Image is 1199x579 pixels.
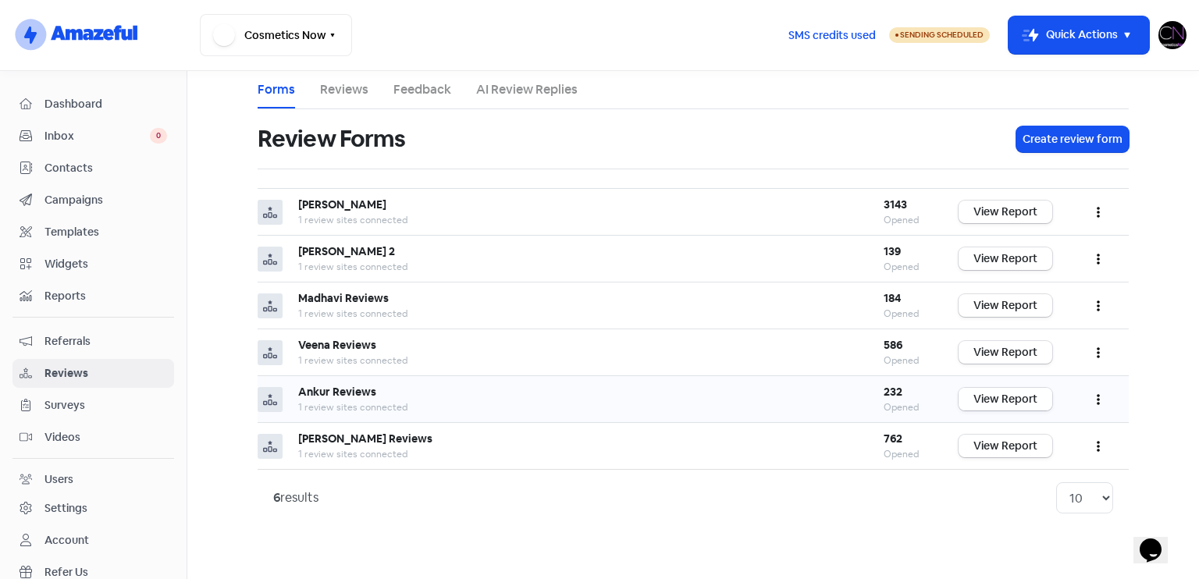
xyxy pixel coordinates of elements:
[273,488,318,507] div: results
[298,244,395,258] b: [PERSON_NAME] 2
[884,400,927,414] div: Opened
[298,291,389,305] b: Madhavi Reviews
[1158,21,1187,49] img: User
[12,465,174,494] a: Users
[298,197,386,211] b: [PERSON_NAME]
[889,26,990,44] a: Sending Scheduled
[12,250,174,279] a: Widgets
[298,307,407,320] span: 1 review sites connected
[44,471,73,488] div: Users
[44,429,167,446] span: Videos
[298,385,376,399] b: Ankur Reviews
[884,197,907,211] b: 3143
[884,307,927,321] div: Opened
[884,353,927,368] div: Opened
[12,494,174,523] a: Settings
[12,526,174,555] a: Account
[44,160,167,176] span: Contacts
[393,80,451,99] a: Feedback
[44,500,87,517] div: Settings
[12,327,174,356] a: Referrals
[44,128,150,144] span: Inbox
[1133,517,1183,563] iframe: chat widget
[884,291,901,305] b: 184
[12,90,174,119] a: Dashboard
[12,423,174,452] a: Videos
[44,333,167,350] span: Referrals
[775,26,889,42] a: SMS credits used
[12,218,174,247] a: Templates
[884,244,901,258] b: 139
[150,128,167,144] span: 0
[44,532,89,549] div: Account
[1009,16,1149,54] button: Quick Actions
[959,247,1052,270] a: View Report
[258,80,295,99] a: Forms
[44,96,167,112] span: Dashboard
[12,186,174,215] a: Campaigns
[884,447,927,461] div: Opened
[44,288,167,304] span: Reports
[12,391,174,420] a: Surveys
[788,27,876,44] span: SMS credits used
[12,282,174,311] a: Reports
[298,448,407,460] span: 1 review sites connected
[44,256,167,272] span: Widgets
[1016,126,1129,152] button: Create review form
[12,359,174,388] a: Reviews
[959,341,1052,364] a: View Report
[273,489,280,506] strong: 6
[200,14,352,56] button: Cosmetics Now
[258,114,405,164] h1: Review Forms
[298,261,407,273] span: 1 review sites connected
[959,435,1052,457] a: View Report
[959,388,1052,410] a: View Report
[44,365,167,382] span: Reviews
[298,354,407,367] span: 1 review sites connected
[298,338,376,352] b: Veena Reviews
[320,80,368,99] a: Reviews
[884,432,902,446] b: 762
[884,338,902,352] b: 586
[959,294,1052,317] a: View Report
[12,122,174,151] a: Inbox 0
[298,401,407,414] span: 1 review sites connected
[476,80,578,99] a: AI Review Replies
[884,260,927,274] div: Opened
[884,213,927,227] div: Opened
[12,154,174,183] a: Contacts
[884,385,902,399] b: 232
[959,201,1052,223] a: View Report
[44,397,167,414] span: Surveys
[900,30,984,40] span: Sending Scheduled
[44,192,167,208] span: Campaigns
[44,224,167,240] span: Templates
[298,214,407,226] span: 1 review sites connected
[298,432,432,446] b: [PERSON_NAME] Reviews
